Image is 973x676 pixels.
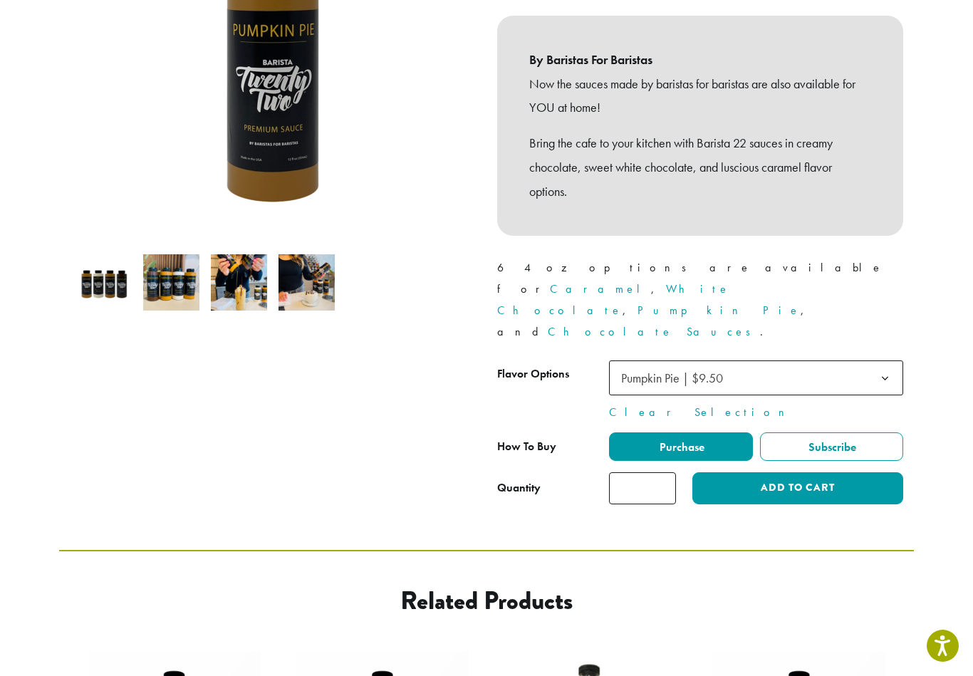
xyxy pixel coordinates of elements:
[548,324,760,339] a: Chocolate Sauces
[497,257,903,343] p: 64 oz options are available for , , , and .
[497,479,541,496] div: Quantity
[529,48,871,72] b: By Baristas For Baristas
[497,281,730,318] a: White Chocolate
[638,303,801,318] a: Pumpkin Pie
[76,254,132,311] img: Barista 22 12 oz Sauces - All Flavors
[497,364,609,385] label: Flavor Options
[692,472,903,504] button: Add to cart
[174,586,799,616] h2: Related products
[529,72,871,120] p: Now the sauces made by baristas for baristas are also available for YOU at home!
[609,404,903,421] a: Clear Selection
[806,440,856,454] span: Subscribe
[609,472,676,504] input: Product quantity
[615,364,737,392] span: Pumpkin Pie | $9.50
[529,131,871,203] p: Bring the cafe to your kitchen with Barista 22 sauces in creamy chocolate, sweet white chocolate,...
[609,360,903,395] span: Pumpkin Pie | $9.50
[657,440,704,454] span: Purchase
[550,281,651,296] a: Caramel
[279,254,335,311] img: Barista 22 Premium Sauces (12 oz.) - Image 4
[621,370,723,386] span: Pumpkin Pie | $9.50
[143,254,199,311] img: B22 12 oz sauces line up
[211,254,267,311] img: Barista 22 Premium Sauces (12 oz.) - Image 3
[497,439,556,454] span: How To Buy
